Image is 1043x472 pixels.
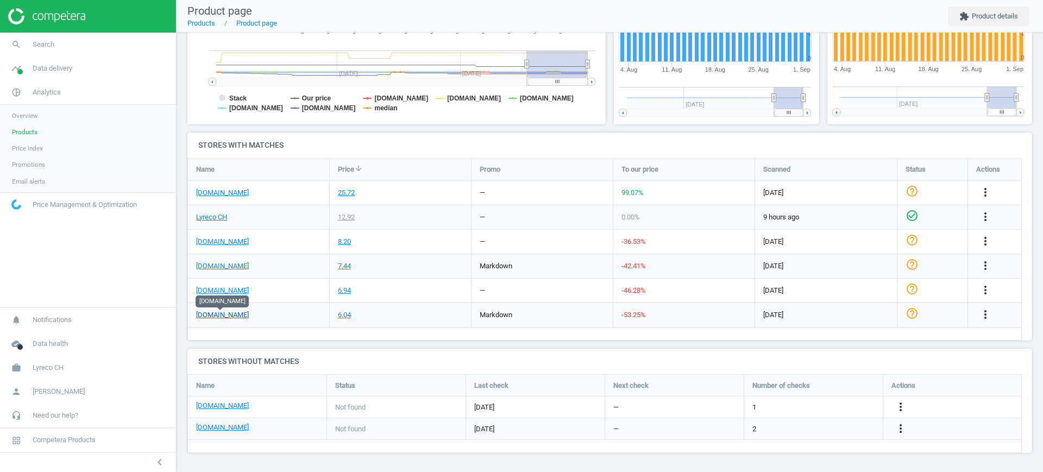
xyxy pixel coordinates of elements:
span: -46.28 % [621,286,646,294]
text: 1 [1021,30,1024,36]
tspan: 4. Aug [834,66,851,73]
span: [DATE] [763,261,889,271]
button: chevron_left [146,455,173,469]
button: extensionProduct details [948,7,1029,26]
span: Not found [335,402,366,412]
span: Data health [33,339,68,349]
tspan: 25. Aug [962,66,982,73]
tspan: [DOMAIN_NAME] [520,95,574,102]
span: Status [906,165,926,174]
span: markdown [480,262,512,270]
button: more_vert [894,400,907,414]
a: [DOMAIN_NAME] [196,310,249,320]
tspan: 1. Sep [793,66,810,73]
i: search [6,34,27,55]
div: 25.72 [338,188,355,198]
i: more_vert [979,284,992,297]
span: markdown [480,311,512,319]
span: Overview [12,111,38,120]
span: Email alerts [12,177,45,186]
a: Lyreco CH [196,212,227,222]
span: Analytics [33,87,61,97]
span: Last check [474,381,508,391]
span: Price Management & Optimization [33,200,137,210]
i: cloud_done [6,333,27,354]
i: help_outline [906,258,919,271]
span: [PERSON_NAME] [33,387,85,397]
a: [DOMAIN_NAME] [196,237,249,247]
i: help_outline [906,282,919,295]
div: — [480,212,485,222]
div: 12.92 [338,212,355,222]
i: pie_chart_outlined [6,82,27,103]
span: Status [335,381,355,391]
i: work [6,357,27,378]
span: 99.07 % [621,188,644,197]
span: Notifications [33,315,72,325]
i: more_vert [979,210,992,223]
tspan: median [374,104,397,112]
i: help_outline [906,185,919,198]
span: [DATE] [763,188,889,198]
span: [DATE] [474,402,596,412]
span: Lyreco CH [33,363,64,373]
tspan: Our price [302,95,331,102]
button: more_vert [979,235,992,249]
tspan: 18. Aug [705,66,725,73]
tspan: [DOMAIN_NAME] [374,95,428,102]
span: Search [33,40,54,49]
span: Product page [187,4,252,17]
div: 8.20 [338,237,351,247]
div: [DOMAIN_NAME] [196,295,249,307]
span: — [613,424,619,434]
span: Scanned [763,165,790,174]
i: help_outline [906,234,919,247]
span: — [613,402,619,412]
i: arrow_downward [354,164,363,173]
i: notifications [6,310,27,330]
a: [DOMAIN_NAME] [196,401,249,411]
div: — [480,286,485,295]
button: more_vert [979,284,992,298]
i: more_vert [894,400,907,413]
text: 0 [1021,55,1024,61]
tspan: 25. Aug [749,66,769,73]
i: more_vert [979,259,992,272]
tspan: 18. Aug [918,66,938,73]
span: -42.41 % [621,262,646,270]
a: [DOMAIN_NAME] [196,286,249,295]
span: Promotions [12,160,45,169]
i: check_circle_outline [906,209,919,222]
tspan: 11. Aug [662,66,682,73]
i: headset_mic [6,405,27,426]
i: chevron_left [153,456,166,469]
span: 9 hours ago [763,212,889,222]
button: more_vert [979,259,992,273]
span: Price index [12,144,43,153]
img: wGWNvw8QSZomAAAAABJRU5ErkJggg== [11,199,21,210]
span: Name [196,381,215,391]
h4: Stores without matches [187,349,1032,374]
tspan: [DOMAIN_NAME] [229,104,283,112]
i: more_vert [979,235,992,248]
tspan: 11. Aug [875,66,895,73]
div: 7.44 [338,261,351,271]
span: Next check [613,381,649,391]
div: 6.04 [338,310,351,320]
span: Need our help? [33,411,78,420]
span: 2 [752,424,756,434]
button: more_vert [979,186,992,200]
tspan: Stack [229,95,247,102]
span: [DATE] [763,310,889,320]
i: timeline [6,58,27,79]
a: [DOMAIN_NAME] [196,423,249,432]
tspan: 1. Sep [1007,66,1024,73]
a: Products [187,19,215,27]
button: more_vert [979,308,992,322]
tspan: [DOMAIN_NAME] [447,95,501,102]
span: Price [338,165,354,174]
span: [DATE] [474,424,596,434]
span: -36.53 % [621,237,646,246]
span: Products [12,128,37,136]
span: Data delivery [33,64,72,73]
